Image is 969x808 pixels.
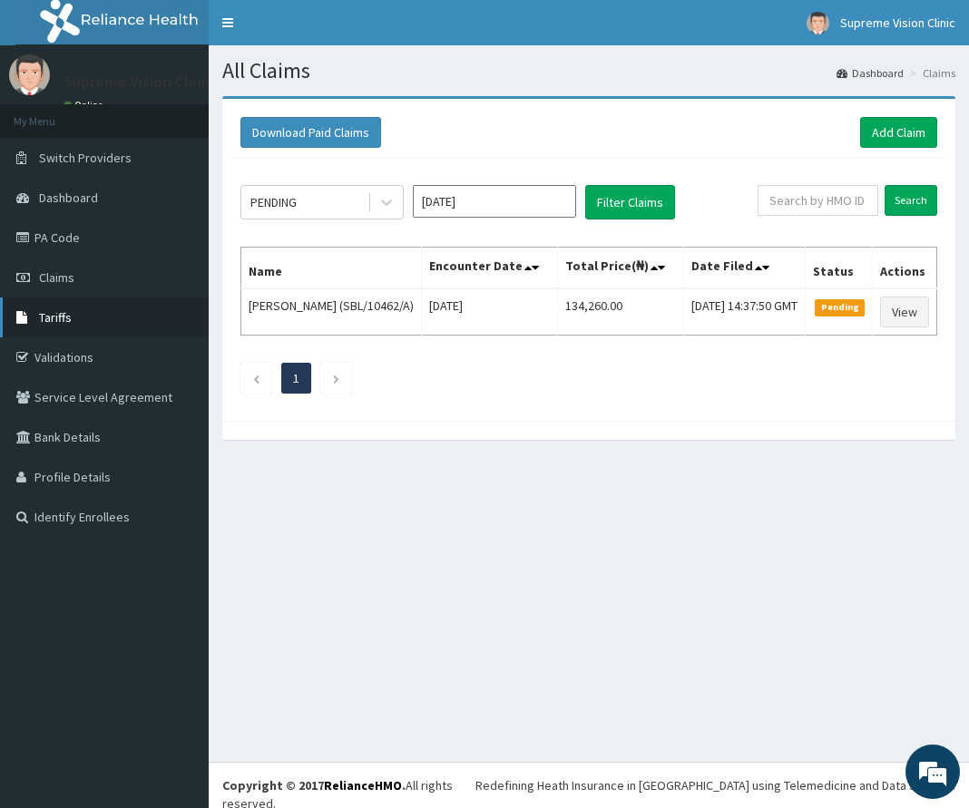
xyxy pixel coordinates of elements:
div: PENDING [250,193,297,211]
a: Dashboard [837,65,904,81]
p: Supreme Vision Clinic [64,73,213,90]
div: Redefining Heath Insurance in [GEOGRAPHIC_DATA] using Telemedicine and Data Science! [475,776,955,794]
a: View [880,297,929,327]
a: Page 1 is your current page [293,370,299,386]
a: RelianceHMO [324,777,402,793]
td: 134,260.00 [558,288,684,336]
span: Supreme Vision Clinic [840,15,955,31]
span: Claims [39,269,74,286]
td: [PERSON_NAME] (SBL/10462/A) [241,288,422,336]
input: Select Month and Year [413,185,576,218]
span: Tariffs [39,309,72,326]
a: Previous page [252,370,260,386]
span: Dashboard [39,190,98,206]
th: Status [806,248,873,289]
th: Name [241,248,422,289]
th: Total Price(₦) [558,248,684,289]
strong: Copyright © 2017 . [222,777,406,793]
span: Switch Providers [39,150,132,166]
td: [DATE] 14:37:50 GMT [684,288,806,336]
li: Claims [905,65,955,81]
button: Download Paid Claims [240,117,381,148]
input: Search [885,185,937,216]
a: Add Claim [860,117,937,148]
td: [DATE] [422,288,558,336]
th: Date Filed [684,248,806,289]
th: Actions [872,248,936,289]
button: Filter Claims [585,185,675,219]
input: Search by HMO ID [758,185,878,216]
img: User Image [807,12,829,34]
a: Online [64,99,107,112]
a: Next page [332,370,340,386]
h1: All Claims [222,59,955,83]
span: Pending [815,299,865,316]
th: Encounter Date [422,248,558,289]
img: User Image [9,54,50,95]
